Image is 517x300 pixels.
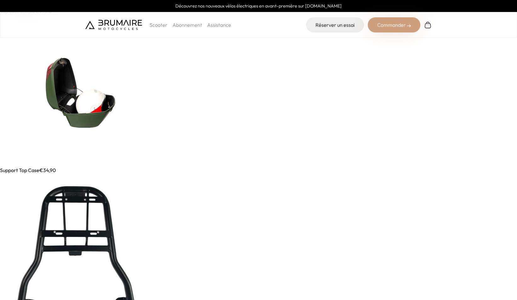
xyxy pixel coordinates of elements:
a: Assistance [207,22,231,28]
img: Panier [424,21,432,29]
img: Brumaire Motocycles [85,20,142,30]
img: right-arrow-2.png [407,24,411,28]
a: Abonnement [173,22,202,28]
div: Commander [368,17,420,32]
p: Scooter [150,21,168,29]
a: Réserver un essai [306,17,364,32]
